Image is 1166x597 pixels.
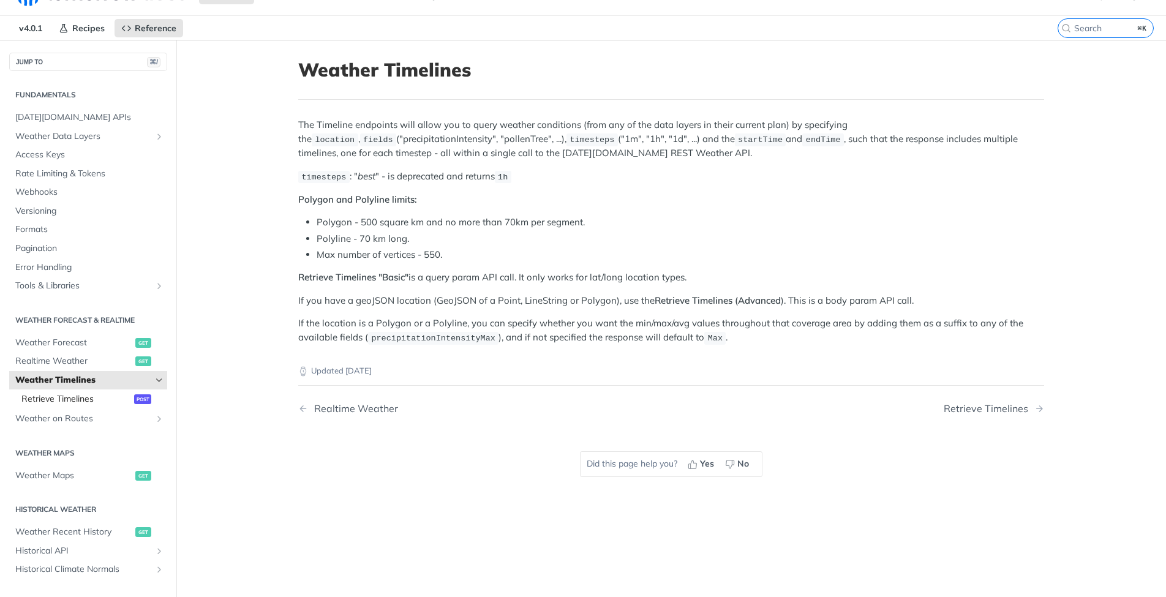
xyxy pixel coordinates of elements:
[15,563,151,576] span: Historical Climate Normals
[15,205,164,217] span: Versioning
[15,337,132,349] span: Weather Forecast
[301,173,346,182] span: timesteps
[298,391,1044,427] nav: Pagination Controls
[135,23,176,34] span: Reference
[15,526,132,538] span: Weather Recent History
[9,258,167,277] a: Error Handling
[115,19,183,37] a: Reference
[298,170,1044,184] p: : " " - is deprecated and returns
[298,271,1044,285] p: is a query param API call. It only works for lat/long location types.
[944,403,1044,415] a: Next Page: Retrieve Timelines
[806,135,841,145] span: endTime
[15,470,132,482] span: Weather Maps
[721,455,756,473] button: No
[52,19,111,37] a: Recipes
[298,118,1044,160] p: The Timeline endpoints will allow you to query weather conditions (from any of the data layers in...
[9,334,167,352] a: Weather Forecastget
[154,281,164,291] button: Show subpages for Tools & Libraries
[298,193,417,205] strong: Polygon and Polyline limits:
[154,414,164,424] button: Show subpages for Weather on Routes
[21,393,131,405] span: Retrieve Timelines
[738,135,783,145] span: startTime
[317,232,1044,246] li: Polyline - 70 km long.
[9,108,167,127] a: [DATE][DOMAIN_NAME] APIs
[9,352,167,370] a: Realtime Weatherget
[135,338,151,348] span: get
[737,457,749,470] span: No
[298,271,408,283] strong: Retrieve Timelines "Basic"
[9,146,167,164] a: Access Keys
[15,186,164,198] span: Webhooks
[317,248,1044,262] li: Max number of vertices - 550.
[944,403,1034,415] div: Retrieve Timelines
[317,216,1044,230] li: Polygon - 500 square km and no more than 70km per segment.
[298,365,1044,377] p: Updated [DATE]
[708,334,723,343] span: Max
[298,317,1044,345] p: If the location is a Polygon or a Polyline, you can specify whether you want the min/max/avg valu...
[9,127,167,146] a: Weather Data LayersShow subpages for Weather Data Layers
[9,560,167,579] a: Historical Climate NormalsShow subpages for Historical Climate Normals
[9,504,167,515] h2: Historical Weather
[9,202,167,220] a: Versioning
[15,111,164,124] span: [DATE][DOMAIN_NAME] APIs
[154,375,164,385] button: Hide subpages for Weather Timelines
[15,130,151,143] span: Weather Data Layers
[9,183,167,201] a: Webhooks
[9,220,167,239] a: Formats
[683,455,721,473] button: Yes
[1061,23,1071,33] svg: Search
[135,527,151,537] span: get
[72,23,105,34] span: Recipes
[9,315,167,326] h2: Weather Forecast & realtime
[9,523,167,541] a: Weather Recent Historyget
[15,390,167,408] a: Retrieve Timelinespost
[15,374,151,386] span: Weather Timelines
[298,403,618,415] a: Previous Page: Realtime Weather
[580,451,762,477] div: Did this page help you?
[9,410,167,428] a: Weather on RoutesShow subpages for Weather on Routes
[308,403,398,415] div: Realtime Weather
[371,334,495,343] span: precipitationIntensityMax
[12,19,49,37] span: v4.0.1
[298,59,1044,81] h1: Weather Timelines
[9,277,167,295] a: Tools & LibrariesShow subpages for Tools & Libraries
[135,471,151,481] span: get
[15,242,164,255] span: Pagination
[15,413,151,425] span: Weather on Routes
[9,165,167,183] a: Rate Limiting & Tokens
[498,173,508,182] span: 1h
[15,280,151,292] span: Tools & Libraries
[15,545,151,557] span: Historical API
[9,371,167,389] a: Weather TimelinesHide subpages for Weather Timelines
[15,355,132,367] span: Realtime Weather
[358,170,375,182] em: best
[15,168,164,180] span: Rate Limiting & Tokens
[154,132,164,141] button: Show subpages for Weather Data Layers
[363,135,393,145] span: fields
[9,542,167,560] a: Historical APIShow subpages for Historical API
[134,394,151,404] span: post
[154,546,164,556] button: Show subpages for Historical API
[15,261,164,274] span: Error Handling
[9,467,167,485] a: Weather Mapsget
[9,89,167,100] h2: Fundamentals
[700,457,714,470] span: Yes
[1135,22,1150,34] kbd: ⌘K
[135,356,151,366] span: get
[9,448,167,459] h2: Weather Maps
[9,239,167,258] a: Pagination
[298,294,1044,308] p: If you have a geoJSON location (GeoJSON of a Point, LineString or Polygon), use the ). This is a ...
[570,135,614,145] span: timesteps
[9,53,167,71] button: JUMP TO⌘/
[154,565,164,574] button: Show subpages for Historical Climate Normals
[15,149,164,161] span: Access Keys
[315,135,355,145] span: location
[15,223,164,236] span: Formats
[147,57,160,67] span: ⌘/
[655,295,781,306] strong: Retrieve Timelines (Advanced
